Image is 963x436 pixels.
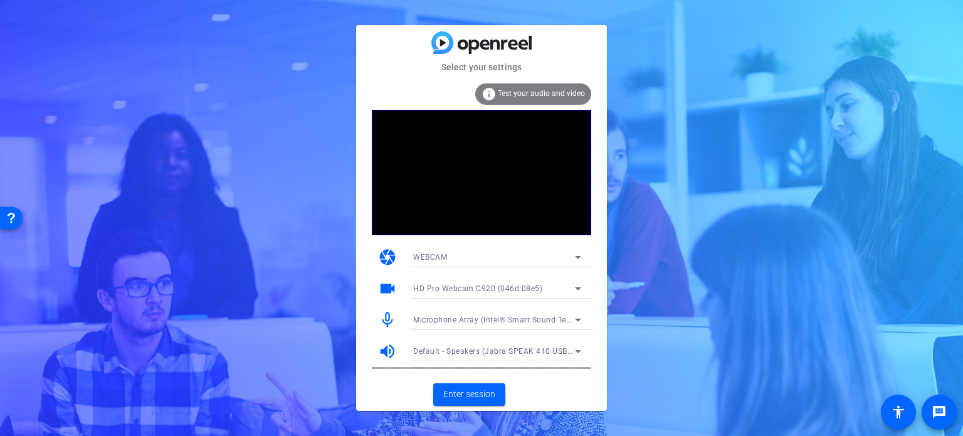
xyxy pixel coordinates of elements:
mat-icon: mic_none [378,311,397,329]
span: WEBCAM [413,253,447,262]
img: blue-gradient.svg [431,31,532,53]
mat-icon: message [932,405,947,420]
mat-icon: info [481,87,497,102]
span: Test your audio and video [498,89,585,98]
mat-icon: volume_up [378,342,397,361]
button: Enter session [433,383,505,406]
mat-icon: accessibility [891,405,906,420]
span: HD Pro Webcam C920 (046d:08e5) [413,284,542,293]
span: Default - Speakers (Jabra SPEAK 410 USB) (0b0e:0412) [413,346,617,356]
mat-card-subtitle: Select your settings [356,60,607,74]
span: Microphone Array (Intel® Smart Sound Technology for Digital Microphones) [413,314,691,324]
span: Enter session [443,388,495,401]
mat-icon: videocam [378,279,397,298]
mat-icon: camera [378,248,397,267]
